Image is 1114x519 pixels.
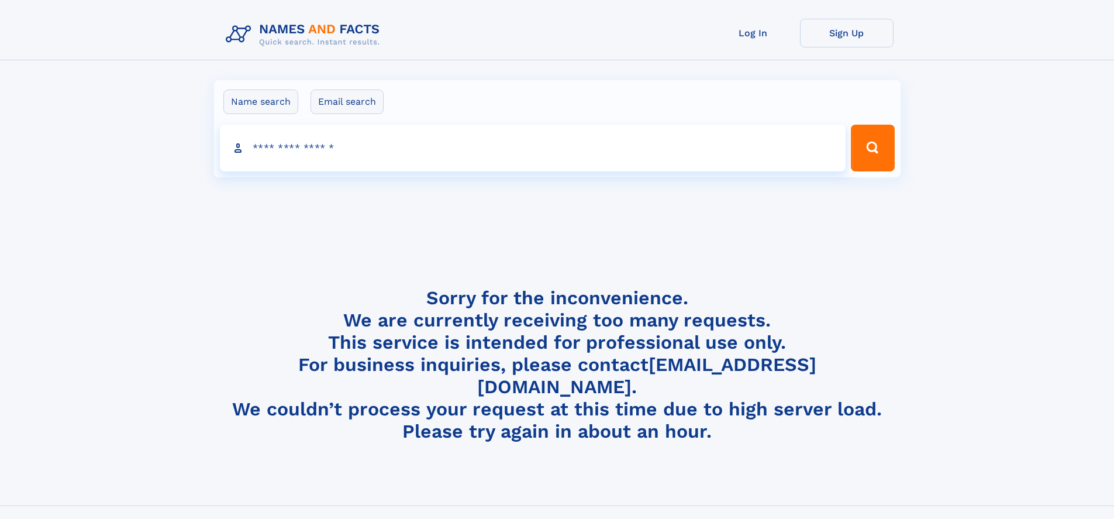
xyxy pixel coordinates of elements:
[477,353,816,398] a: [EMAIL_ADDRESS][DOMAIN_NAME]
[800,19,894,47] a: Sign Up
[851,125,894,171] button: Search Button
[221,287,894,443] h4: Sorry for the inconvenience. We are currently receiving too many requests. This service is intend...
[220,125,846,171] input: search input
[221,19,389,50] img: Logo Names and Facts
[706,19,800,47] a: Log In
[311,90,384,114] label: Email search
[223,90,298,114] label: Name search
